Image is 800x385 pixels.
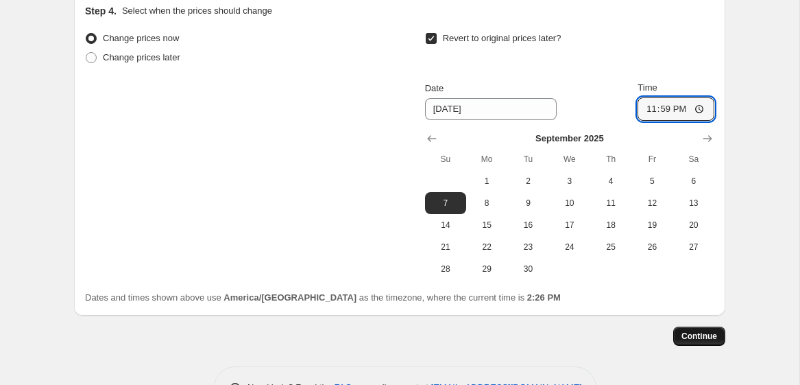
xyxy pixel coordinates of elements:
[549,236,590,258] button: Wednesday September 24 2025
[637,176,667,187] span: 5
[673,170,714,192] button: Saturday September 6 2025
[673,214,714,236] button: Saturday September 20 2025
[590,170,631,192] button: Thursday September 4 2025
[549,192,590,214] button: Wednesday September 10 2025
[472,176,502,187] span: 1
[673,192,714,214] button: Saturday September 13 2025
[631,192,672,214] button: Friday September 12 2025
[527,292,561,303] b: 2:26 PM
[596,220,626,231] span: 18
[431,220,461,231] span: 14
[507,148,548,170] th: Tuesday
[590,192,631,214] button: Thursday September 11 2025
[698,129,717,148] button: Show next month, October 2025
[679,176,709,187] span: 6
[631,236,672,258] button: Friday September 26 2025
[555,154,585,165] span: We
[673,148,714,170] th: Saturday
[507,192,548,214] button: Tuesday September 9 2025
[555,242,585,253] span: 24
[122,4,272,18] p: Select when the prices should change
[679,242,709,253] span: 27
[513,198,543,209] span: 9
[631,148,672,170] th: Friday
[637,198,667,209] span: 12
[466,214,507,236] button: Monday September 15 2025
[549,214,590,236] button: Wednesday September 17 2025
[513,242,543,253] span: 23
[425,98,557,120] input: 8/25/2025
[425,236,466,258] button: Sunday September 21 2025
[425,83,444,93] span: Date
[425,258,466,280] button: Sunday September 28 2025
[466,170,507,192] button: Monday September 1 2025
[679,154,709,165] span: Sa
[596,242,626,253] span: 25
[513,264,543,275] span: 30
[549,148,590,170] th: Wednesday
[431,242,461,253] span: 21
[85,292,561,303] span: Dates and times shown above use as the timezone, where the current time is
[673,236,714,258] button: Saturday September 27 2025
[422,129,441,148] button: Show previous month, August 2025
[85,4,117,18] h2: Step 4.
[637,242,667,253] span: 26
[425,214,466,236] button: Sunday September 14 2025
[631,214,672,236] button: Friday September 19 2025
[431,264,461,275] span: 28
[679,220,709,231] span: 20
[513,154,543,165] span: Tu
[472,154,502,165] span: Mo
[679,198,709,209] span: 13
[472,220,502,231] span: 15
[596,176,626,187] span: 4
[549,170,590,192] button: Wednesday September 3 2025
[507,214,548,236] button: Tuesday September 16 2025
[466,148,507,170] th: Monday
[681,331,717,342] span: Continue
[472,264,502,275] span: 29
[513,176,543,187] span: 2
[425,192,466,214] button: Sunday September 7 2025
[673,327,725,346] button: Continue
[555,176,585,187] span: 3
[555,198,585,209] span: 10
[637,220,667,231] span: 19
[223,292,356,303] b: America/[GEOGRAPHIC_DATA]
[555,220,585,231] span: 17
[443,33,561,43] span: Revert to original prices later?
[596,154,626,165] span: Th
[431,198,461,209] span: 7
[507,258,548,280] button: Tuesday September 30 2025
[596,198,626,209] span: 11
[590,236,631,258] button: Thursday September 25 2025
[103,52,180,62] span: Change prices later
[466,258,507,280] button: Monday September 29 2025
[466,192,507,214] button: Monday September 8 2025
[590,214,631,236] button: Thursday September 18 2025
[425,148,466,170] th: Sunday
[507,170,548,192] button: Tuesday September 2 2025
[103,33,179,43] span: Change prices now
[638,82,657,93] span: Time
[590,148,631,170] th: Thursday
[472,198,502,209] span: 8
[513,220,543,231] span: 16
[507,236,548,258] button: Tuesday September 23 2025
[637,154,667,165] span: Fr
[472,242,502,253] span: 22
[638,97,714,121] input: 12:00
[431,154,461,165] span: Su
[631,170,672,192] button: Friday September 5 2025
[466,236,507,258] button: Monday September 22 2025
